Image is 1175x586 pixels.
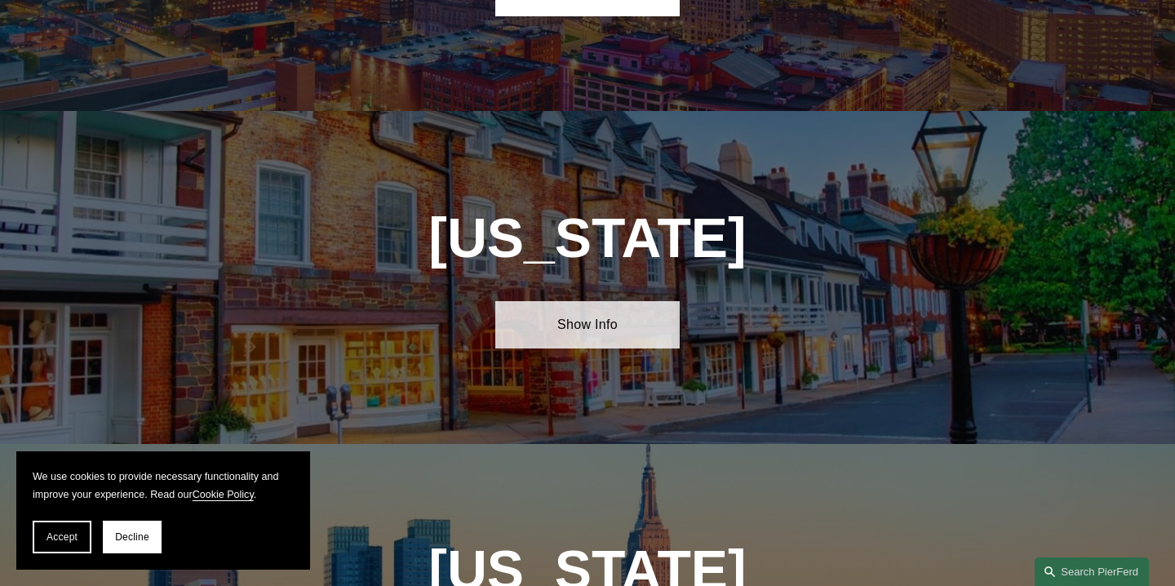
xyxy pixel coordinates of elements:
[1035,557,1149,586] a: Search this site
[33,521,91,553] button: Accept
[103,521,162,553] button: Decline
[47,531,78,543] span: Accept
[115,531,149,543] span: Decline
[357,206,818,270] h1: [US_STATE]
[495,301,680,348] a: Show Info
[16,451,310,570] section: Cookie banner
[193,489,254,500] a: Cookie Policy
[33,468,294,504] p: We use cookies to provide necessary functionality and improve your experience. Read our .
